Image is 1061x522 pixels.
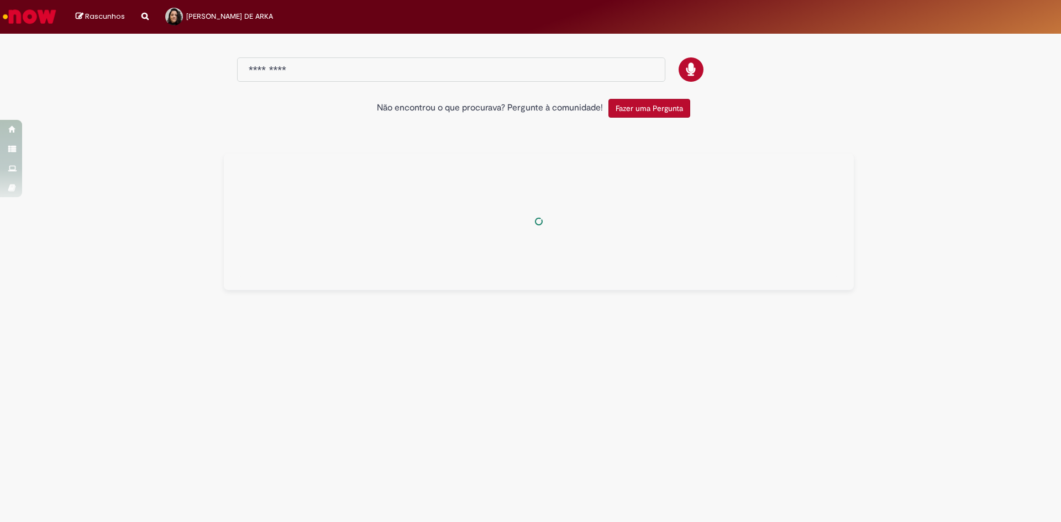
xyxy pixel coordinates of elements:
span: Rascunhos [85,11,125,22]
img: ServiceNow [1,6,58,28]
div: Tudo [224,154,854,290]
button: Fazer uma Pergunta [608,99,690,118]
h2: Não encontrou o que procurava? Pergunte à comunidade! [377,103,603,113]
a: Rascunhos [76,12,125,22]
span: [PERSON_NAME] DE ARKA [186,12,273,21]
